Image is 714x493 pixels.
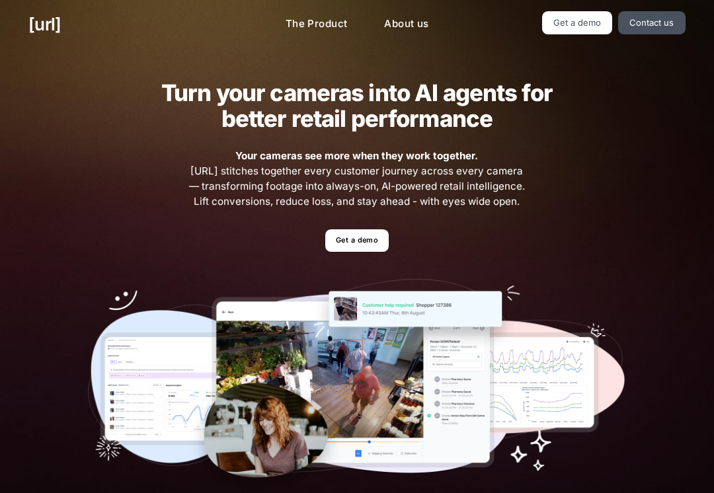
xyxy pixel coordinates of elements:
a: Get a demo [325,229,388,252]
a: Get a demo [542,11,613,34]
strong: Your cameras see more when they work together. [235,149,478,162]
a: About us [374,11,439,37]
a: Contact us [618,11,686,34]
span: [URL] stitches together every customer journey across every camera — transforming footage into al... [187,149,527,209]
a: The Product [275,11,358,37]
h2: Turn your cameras into AI agents for better retail performance [141,80,573,132]
a: [URL] [28,11,61,37]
